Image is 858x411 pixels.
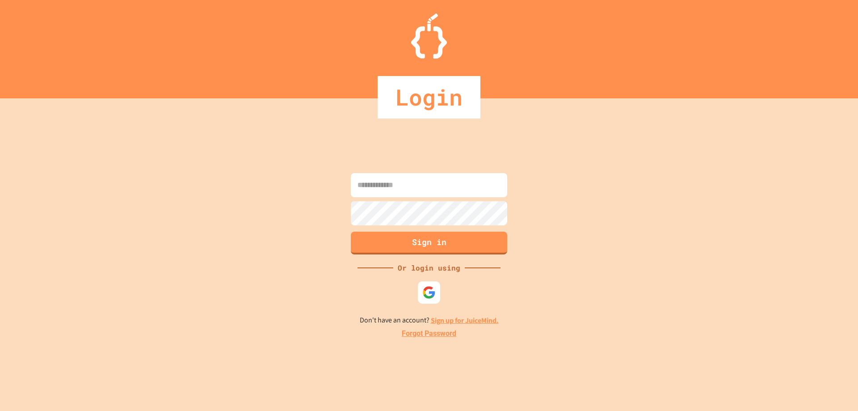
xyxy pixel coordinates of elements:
[351,232,507,254] button: Sign in
[360,315,499,326] p: Don't have an account?
[393,263,465,273] div: Or login using
[378,76,480,119] div: Login
[402,328,456,339] a: Forgot Password
[431,316,499,325] a: Sign up for JuiceMind.
[411,13,447,59] img: Logo.svg
[422,286,436,299] img: google-icon.svg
